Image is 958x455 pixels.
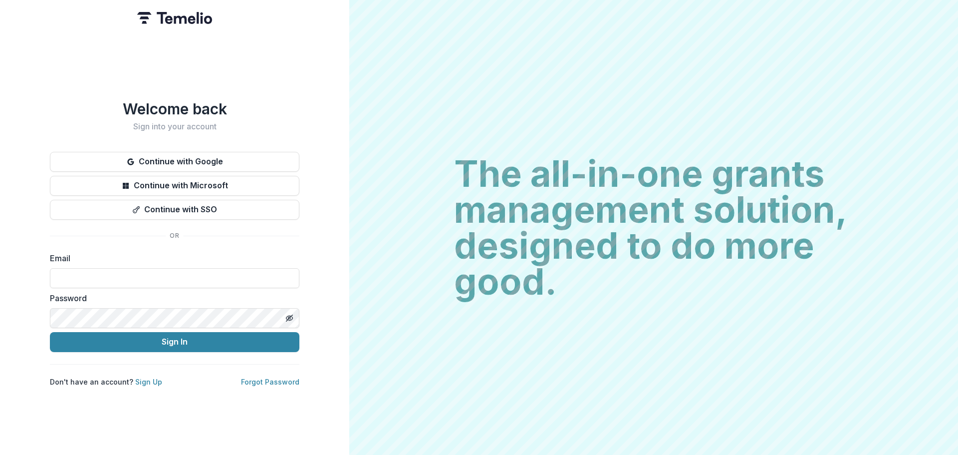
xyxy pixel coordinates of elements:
p: Don't have an account? [50,377,162,387]
button: Continue with SSO [50,200,299,220]
label: Password [50,292,293,304]
button: Continue with Microsoft [50,176,299,196]
a: Forgot Password [241,378,299,386]
a: Sign Up [135,378,162,386]
button: Continue with Google [50,152,299,172]
h1: Welcome back [50,100,299,118]
label: Email [50,252,293,264]
button: Sign In [50,332,299,352]
h2: Sign into your account [50,122,299,131]
button: Toggle password visibility [281,310,297,326]
img: Temelio [137,12,212,24]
